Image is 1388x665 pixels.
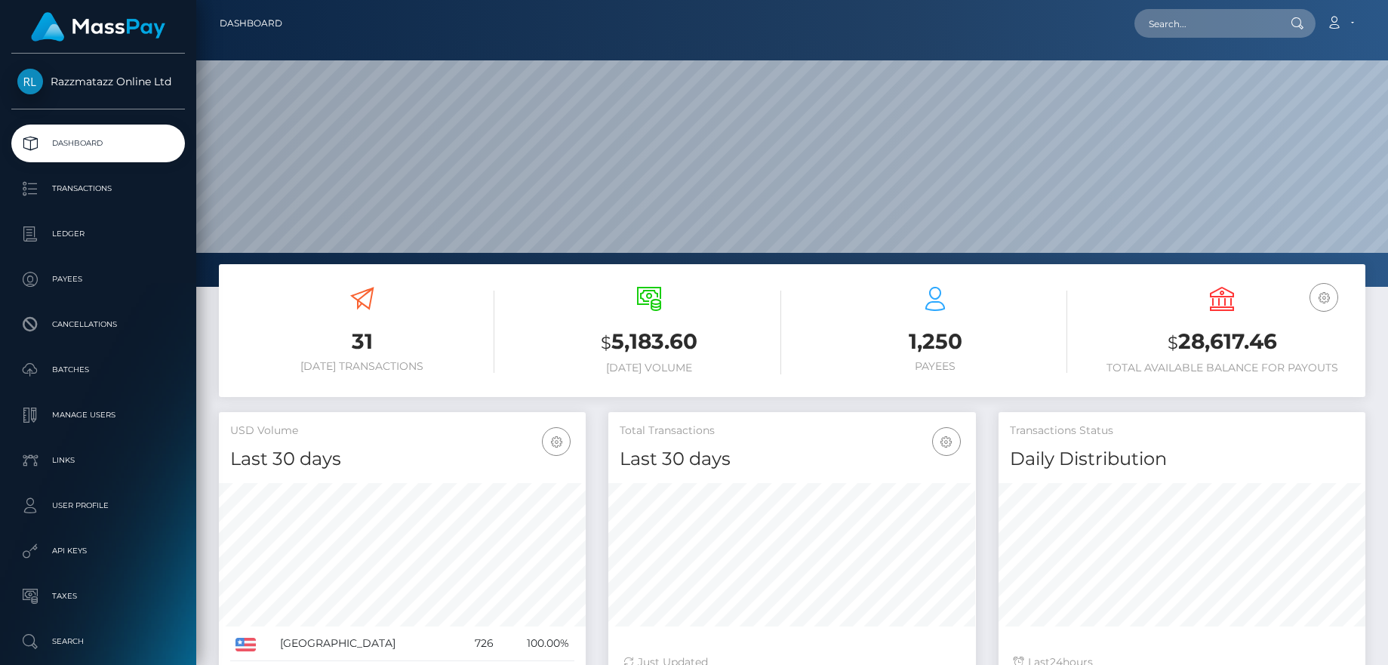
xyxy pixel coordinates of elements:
[620,446,964,473] h4: Last 30 days
[17,494,179,517] p: User Profile
[517,362,781,374] h6: [DATE] Volume
[1090,362,1354,374] h6: Total Available Balance for Payouts
[17,449,179,472] p: Links
[31,12,165,42] img: MassPay Logo
[11,577,185,615] a: Taxes
[517,327,781,358] h3: 5,183.60
[17,313,179,336] p: Cancellations
[17,223,179,245] p: Ledger
[17,268,179,291] p: Payees
[11,532,185,570] a: API Keys
[620,423,964,439] h5: Total Transactions
[499,627,575,661] td: 100.00%
[11,125,185,162] a: Dashboard
[17,630,179,653] p: Search
[230,423,574,439] h5: USD Volume
[17,404,179,426] p: Manage Users
[17,540,179,562] p: API Keys
[275,627,456,661] td: [GEOGRAPHIC_DATA]
[220,8,282,39] a: Dashboard
[11,396,185,434] a: Manage Users
[456,627,498,661] td: 726
[17,69,43,94] img: Razzmatazz Online Ltd
[11,215,185,253] a: Ledger
[17,359,179,381] p: Batches
[235,638,256,651] img: US.png
[1168,332,1178,353] small: $
[11,442,185,479] a: Links
[11,623,185,660] a: Search
[17,585,179,608] p: Taxes
[1010,423,1354,439] h5: Transactions Status
[11,75,185,88] span: Razzmatazz Online Ltd
[1010,446,1354,473] h4: Daily Distribution
[1090,327,1354,358] h3: 28,617.46
[11,351,185,389] a: Batches
[11,487,185,525] a: User Profile
[17,132,179,155] p: Dashboard
[11,306,185,343] a: Cancellations
[17,177,179,200] p: Transactions
[11,260,185,298] a: Payees
[230,446,574,473] h4: Last 30 days
[1134,9,1276,38] input: Search...
[804,360,1068,373] h6: Payees
[601,332,611,353] small: $
[230,360,494,373] h6: [DATE] Transactions
[230,327,494,356] h3: 31
[804,327,1068,356] h3: 1,250
[11,170,185,208] a: Transactions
